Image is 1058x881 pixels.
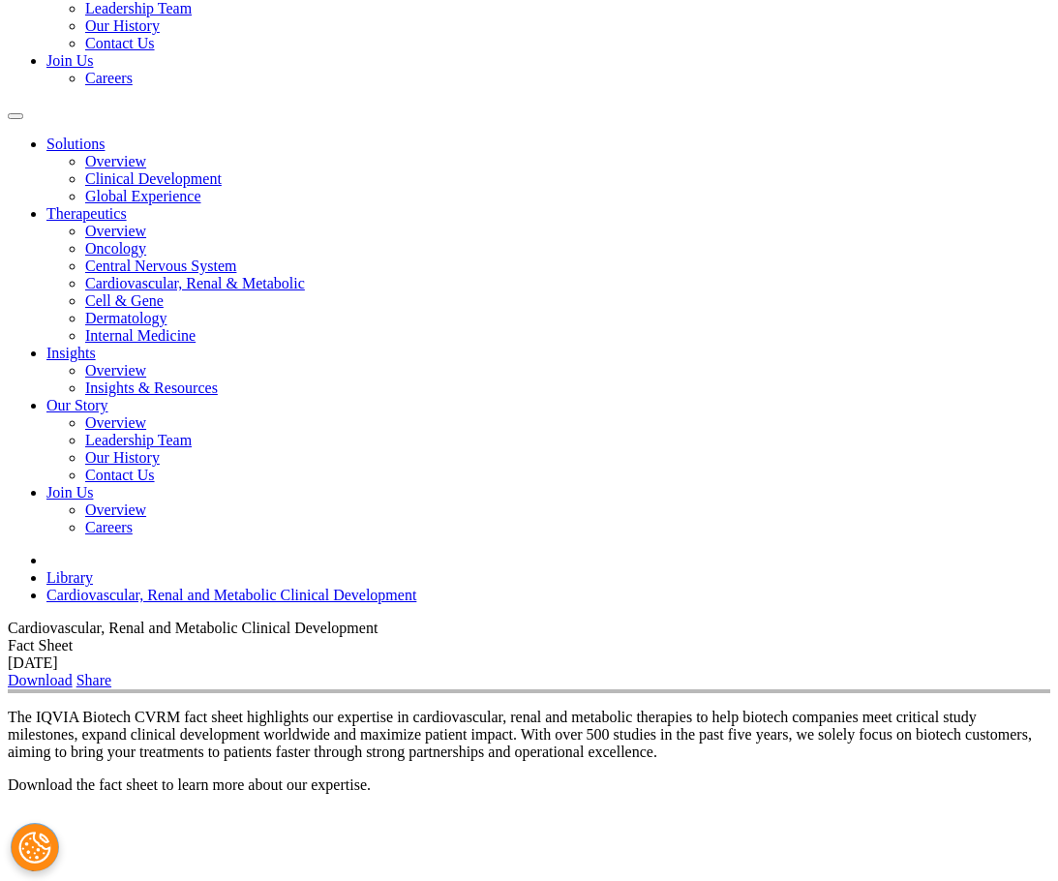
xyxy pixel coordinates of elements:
[85,70,133,86] a: Careers
[85,258,236,274] a: Central Nervous System
[85,380,218,396] a: Insights & Resources
[85,327,196,344] a: Internal Medicine
[85,310,166,326] a: Dermatology
[46,205,127,222] a: Therapeutics
[8,709,1050,761] p: The IQVIA Biotech CVRM fact sheet highlights our expertise in cardiovascular, renal and metabolic...
[85,432,192,448] a: Leadership Team
[46,569,93,586] a: Library
[46,52,93,69] a: Join Us
[85,414,146,431] a: Overview
[85,275,305,291] a: Cardiovascular, Renal & Metabolic
[8,672,73,688] a: Download
[85,223,146,239] a: Overview
[85,153,146,169] a: Overview
[46,484,93,501] a: Join Us
[85,292,164,309] a: Cell & Gene
[85,467,155,483] a: Contact Us
[85,188,201,204] a: Global Experience
[85,35,155,51] a: Contact Us
[85,362,146,379] a: Overview
[46,136,105,152] a: Solutions
[8,637,1050,654] div: Fact Sheet
[8,620,1050,637] div: Cardiovascular, Renal and Metabolic Clinical Development
[85,17,160,34] a: Our History
[76,672,111,688] a: Share
[8,776,1050,794] p: Download the fact sheet to learn more about our expertise.
[11,823,59,871] button: Cookies Settings
[85,519,133,535] a: Careers
[85,170,222,187] a: Clinical Development
[8,654,1050,672] div: [DATE]
[85,501,146,518] a: Overview
[85,449,160,466] a: Our History
[46,345,96,361] a: Insights
[46,587,416,603] a: Cardiovascular, Renal and Metabolic Clinical Development
[46,397,108,413] a: Our Story
[85,240,146,257] a: Oncology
